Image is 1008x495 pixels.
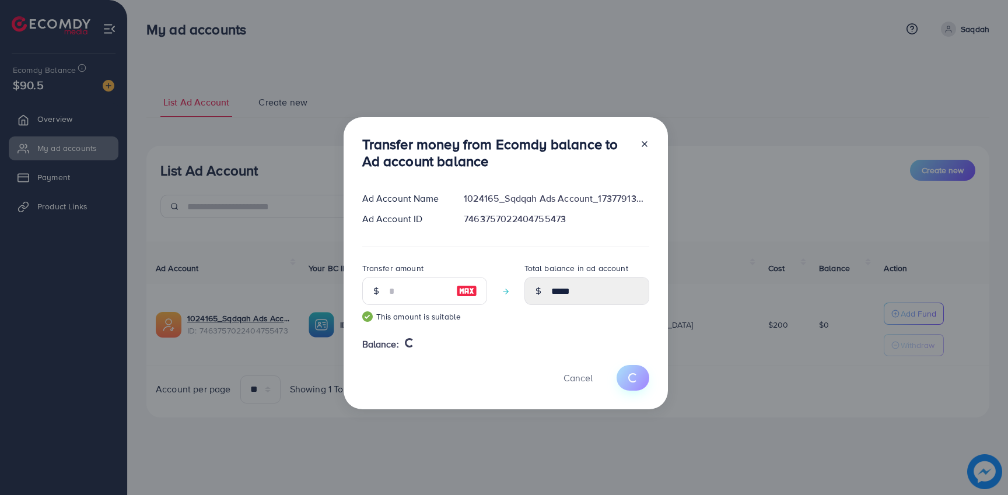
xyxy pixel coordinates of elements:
img: guide [362,311,373,322]
div: 1024165_Sqdqah Ads Account_1737791359542 [454,192,658,205]
div: Ad Account ID [353,212,455,226]
button: Cancel [549,365,607,390]
span: Balance: [362,338,399,351]
label: Total balance in ad account [524,262,628,274]
small: This amount is suitable [362,311,487,322]
span: Cancel [563,371,593,384]
label: Transfer amount [362,262,423,274]
h3: Transfer money from Ecomdy balance to Ad account balance [362,136,631,170]
div: Ad Account Name [353,192,455,205]
img: image [456,284,477,298]
div: 7463757022404755473 [454,212,658,226]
